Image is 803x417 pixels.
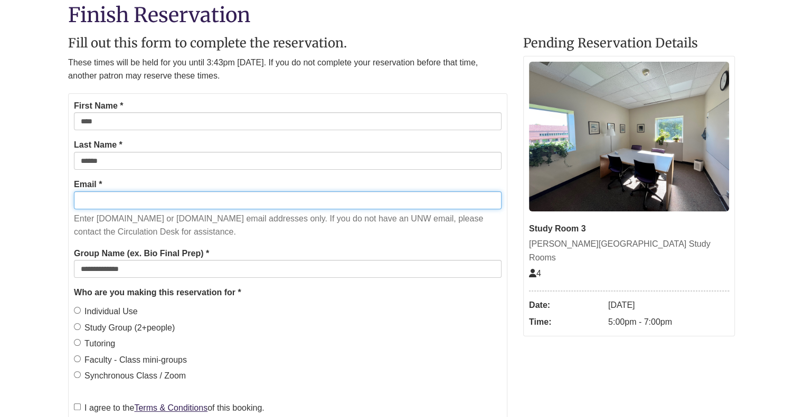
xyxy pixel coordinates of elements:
[529,237,729,264] div: [PERSON_NAME][GEOGRAPHIC_DATA] Study Rooms
[529,269,541,278] span: The capacity of this space
[74,212,502,239] p: Enter [DOMAIN_NAME] or [DOMAIN_NAME] email addresses only. If you do not have an UNW email, pleas...
[74,371,81,378] input: Synchronous Class / Zoom
[608,314,729,331] dd: 5:00pm - 7:00pm
[529,297,603,314] dt: Date:
[74,353,187,367] label: Faculty - Class mini-groups
[74,401,264,415] label: I agree to the of this booking.
[74,178,102,191] label: Email *
[74,403,81,410] input: I agree to theTerms & Conditionsof this booking.
[68,4,735,26] h1: Finish Reservation
[74,339,81,346] input: Tutoring
[529,222,729,236] div: Study Room 3
[74,307,81,314] input: Individual Use
[74,247,209,260] label: Group Name (ex. Bio Final Prep) *
[608,297,729,314] dd: [DATE]
[68,36,507,50] h2: Fill out this form to complete the reservation.
[74,138,122,152] label: Last Name *
[74,305,138,318] label: Individual Use
[74,286,502,299] legend: Who are you making this reservation for *
[529,62,729,211] img: Study Room 3
[74,321,175,335] label: Study Group (2+people)
[74,99,123,113] label: First Name *
[74,323,81,330] input: Study Group (2+people)
[74,369,186,383] label: Synchronous Class / Zoom
[529,314,603,331] dt: Time:
[74,355,81,362] input: Faculty - Class mini-groups
[523,36,735,50] h2: Pending Reservation Details
[74,337,115,351] label: Tutoring
[134,403,207,412] a: Terms & Conditions
[68,56,507,83] p: These times will be held for you until 3:43pm [DATE]. If you do not complete your reservation bef...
